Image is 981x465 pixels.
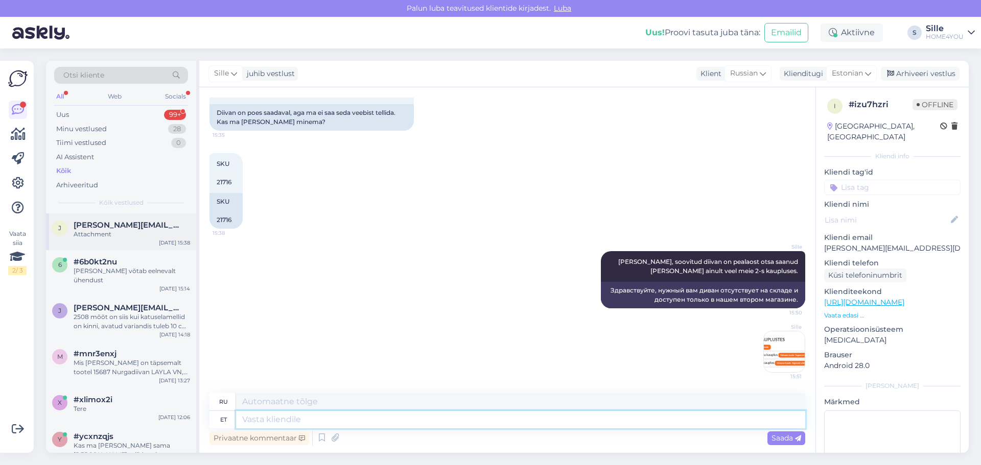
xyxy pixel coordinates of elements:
[74,358,190,377] div: Mis [PERSON_NAME] on täpsemalt tootel 15687 Nurgadiivan LAYLA VN, hallikasroosa?
[881,67,960,81] div: Arhiveeri vestlus
[907,26,922,40] div: S
[764,309,802,316] span: 15:50
[63,70,104,81] span: Otsi kliente
[209,193,243,229] div: SKU 21716
[926,25,975,41] a: SilleHOME4YOU
[74,221,180,230] span: jelena.sein@mail.ee
[74,312,190,331] div: 2508 mõõt on siis kui katuselamellid on kinni, avatud variandis tuleb 10 cm juurde.
[763,373,802,380] span: 15:51
[645,28,665,37] b: Uus!
[824,311,961,320] p: Vaata edasi ...
[74,432,113,441] span: #ycxnzqjs
[57,353,63,360] span: m
[74,257,117,266] span: #6b0kt2nu
[824,350,961,360] p: Brauser
[551,4,574,13] span: Luba
[825,214,949,226] input: Lisa nimi
[780,68,823,79] div: Klienditugi
[220,411,227,428] div: et
[217,160,231,186] span: SKU 21716
[824,152,961,161] div: Kliendi info
[926,33,964,41] div: HOME4YOU
[824,286,961,297] p: Klienditeekond
[163,90,188,103] div: Socials
[764,23,808,42] button: Emailid
[764,331,805,372] img: Attachment
[824,167,961,178] p: Kliendi tag'id
[74,303,180,312] span: janika@madmoto.ee
[219,393,228,410] div: ru
[824,324,961,335] p: Operatsioonisüsteem
[56,166,71,176] div: Kõik
[926,25,964,33] div: Sille
[618,258,800,275] span: [PERSON_NAME], soovitud diivan on pealaost otsa saanud [PERSON_NAME] ainult veel meie 2-s kaupluses.
[730,68,758,79] span: Russian
[849,99,913,111] div: # izu7hzri
[74,230,190,239] div: Attachment
[601,282,805,308] div: Здравствуйте, нужный вам диван отсутствует на складе и доступен только в нашем втором магазине.
[56,110,69,120] div: Uus
[58,261,62,268] span: 6
[158,413,190,421] div: [DATE] 12:06
[824,298,904,307] a: [URL][DOMAIN_NAME]
[171,138,186,148] div: 0
[824,360,961,371] p: Android 28.0
[74,395,112,404] span: #xlimox2i
[772,433,801,443] span: Saada
[824,268,906,282] div: Küsi telefoninumbrit
[913,99,957,110] span: Offline
[164,110,186,120] div: 99+
[214,68,229,79] span: Sille
[832,68,863,79] span: Estonian
[8,69,28,88] img: Askly Logo
[764,243,802,251] span: Sille
[159,285,190,292] div: [DATE] 15:14
[56,152,94,162] div: AI Assistent
[824,180,961,195] input: Lisa tag
[824,381,961,390] div: [PERSON_NAME]
[99,198,144,207] span: Kõik vestlused
[8,229,27,275] div: Vaata siia
[159,331,190,338] div: [DATE] 14:18
[645,27,760,39] div: Proovi tasuta juba täna:
[58,435,62,443] span: y
[74,404,190,413] div: Tere
[168,124,186,134] div: 28
[213,229,251,237] span: 15:38
[824,397,961,407] p: Märkmed
[243,68,295,79] div: juhib vestlust
[54,90,66,103] div: All
[74,441,190,459] div: Kas ma [PERSON_NAME] sama [PERSON_NAME] tellida,mitte e-poest?
[213,131,251,139] span: 15:35
[74,266,190,285] div: [PERSON_NAME] võtab eelnevalt ühendust
[821,23,883,42] div: Aktiivne
[209,104,414,131] div: Diivan on poes saadaval, aga ma ei saa seda veebist tellida. Kas ma [PERSON_NAME] minema?
[763,323,802,331] span: Sille
[824,243,961,254] p: [PERSON_NAME][EMAIL_ADDRESS][DOMAIN_NAME]
[827,121,940,142] div: [GEOGRAPHIC_DATA], [GEOGRAPHIC_DATA]
[824,199,961,210] p: Kliendi nimi
[56,180,98,190] div: Arhiveeritud
[159,377,190,384] div: [DATE] 13:27
[58,399,62,406] span: x
[209,431,309,445] div: Privaatne kommentaar
[58,307,61,314] span: j
[58,224,61,232] span: j
[824,335,961,346] p: [MEDICAL_DATA]
[56,138,106,148] div: Tiimi vestlused
[824,258,961,268] p: Kliendi telefon
[159,239,190,247] div: [DATE] 15:38
[74,349,116,358] span: #mnr3enxj
[106,90,124,103] div: Web
[834,102,836,110] span: i
[696,68,721,79] div: Klient
[8,266,27,275] div: 2 / 3
[56,124,107,134] div: Minu vestlused
[824,232,961,243] p: Kliendi email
